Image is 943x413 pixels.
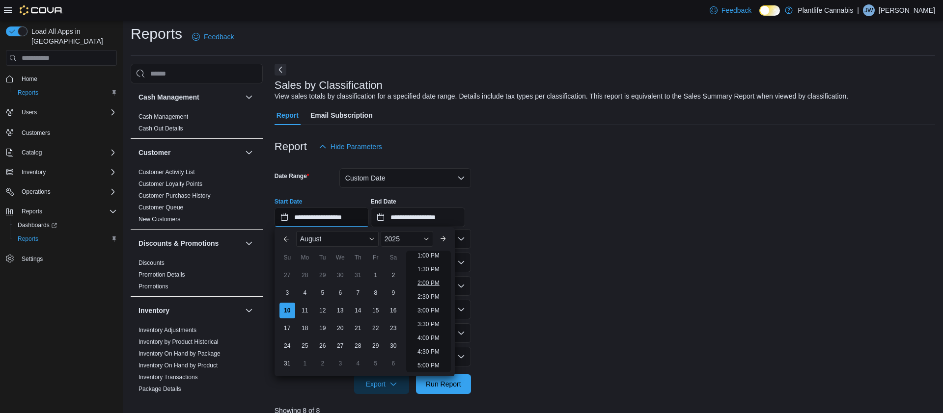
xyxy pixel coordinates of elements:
button: Customers [2,125,121,139]
button: Open list of options [457,258,465,266]
span: Cash Management [139,113,188,121]
div: day-9 [386,285,401,301]
button: Inventory [2,165,121,179]
button: Next month [435,231,451,247]
span: Users [22,108,37,116]
div: day-19 [315,320,331,336]
div: August, 2025 [278,266,402,372]
span: Dashboards [14,219,117,231]
div: day-6 [333,285,348,301]
button: Open list of options [457,235,465,243]
div: day-30 [386,338,401,354]
img: Cova [20,5,63,15]
h3: Inventory [139,306,169,315]
a: Promotions [139,283,168,290]
span: Inventory On Hand by Package [139,350,221,358]
span: Customers [22,129,50,137]
button: Settings [2,252,121,266]
div: day-25 [297,338,313,354]
button: Inventory [139,306,241,315]
a: Customer Loyalty Points [139,181,202,187]
span: Promotions [139,283,168,290]
div: day-31 [350,267,366,283]
div: day-28 [350,338,366,354]
a: Settings [18,253,47,265]
span: Run Report [426,379,461,389]
button: Inventory [243,305,255,316]
div: day-23 [386,320,401,336]
span: Home [18,73,117,85]
button: Discounts & Promotions [243,237,255,249]
a: Cash Management [139,113,188,120]
div: day-3 [279,285,295,301]
div: day-17 [279,320,295,336]
div: day-8 [368,285,384,301]
button: Export [354,374,409,394]
span: Email Subscription [310,105,373,125]
input: Press the down key to open a popover containing a calendar. [371,207,465,227]
div: day-16 [386,303,401,318]
span: JW [864,4,873,16]
span: August [300,235,322,243]
div: Jessie Ward [863,4,875,16]
p: Plantlife Cannabis [798,4,853,16]
span: Operations [18,186,117,198]
h3: Discounts & Promotions [139,238,219,248]
span: Inventory [18,166,117,178]
span: Promotion Details [139,271,185,279]
div: day-2 [386,267,401,283]
div: We [333,250,348,265]
span: Load All Apps in [GEOGRAPHIC_DATA] [28,26,117,46]
div: day-11 [297,303,313,318]
div: day-1 [368,267,384,283]
a: Customer Queue [139,204,183,211]
span: Inventory On Hand by Product [139,361,218,369]
button: Catalog [2,146,121,159]
a: Cash Out Details [139,125,183,132]
button: Home [2,72,121,86]
a: Feedback [188,27,238,47]
span: Discounts [139,259,165,267]
ul: Time [406,251,451,372]
div: day-5 [368,356,384,371]
span: Feedback [204,32,234,42]
button: Cash Management [139,92,241,102]
span: Inventory [22,168,46,176]
a: Inventory On Hand by Package [139,350,221,357]
a: Inventory Transactions [139,374,198,381]
h1: Reports [131,24,182,44]
a: Package Details [139,386,181,392]
span: Catalog [22,149,42,156]
span: Home [22,75,37,83]
span: New Customers [139,215,180,223]
label: Date Range [275,172,309,180]
span: Reports [14,87,117,99]
button: Reports [10,232,121,246]
span: Users [18,106,117,118]
button: Operations [18,186,55,198]
a: Inventory On Hand by Product [139,362,218,369]
span: Export [360,374,403,394]
p: [PERSON_NAME] [879,4,935,16]
button: Catalog [18,147,46,158]
li: 5:00 PM [414,360,444,371]
div: day-30 [333,267,348,283]
div: day-12 [315,303,331,318]
h3: Sales by Classification [275,79,383,91]
div: View sales totals by classification for a specified date range. Details include tax types per cla... [275,91,848,102]
div: Th [350,250,366,265]
div: day-5 [315,285,331,301]
button: Reports [10,86,121,100]
div: Button. Open the year selector. 2025 is currently selected. [381,231,433,247]
a: Dashboards [14,219,61,231]
div: day-29 [315,267,331,283]
span: Cash Out Details [139,125,183,132]
span: Settings [18,253,117,265]
span: Feedback [721,5,751,15]
div: day-28 [297,267,313,283]
button: Reports [18,206,46,217]
h3: Report [275,141,307,153]
a: Customer Purchase History [139,192,211,199]
span: Reports [18,89,38,97]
